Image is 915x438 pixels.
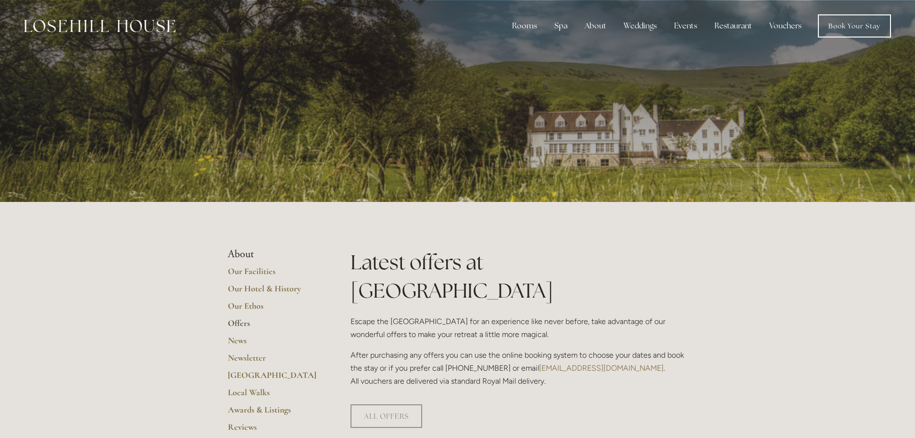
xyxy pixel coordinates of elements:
[539,363,664,373] a: [EMAIL_ADDRESS][DOMAIN_NAME]
[351,248,688,305] h1: Latest offers at [GEOGRAPHIC_DATA]
[351,315,688,341] p: Escape the [GEOGRAPHIC_DATA] for an experience like never before, take advantage of our wonderful...
[818,14,891,38] a: Book Your Stay
[228,283,320,300] a: Our Hotel & History
[707,16,760,36] div: Restaurant
[228,318,320,335] a: Offers
[228,387,320,404] a: Local Walks
[577,16,614,36] div: About
[666,16,705,36] div: Events
[228,352,320,370] a: Newsletter
[228,404,320,422] a: Awards & Listings
[24,20,175,32] img: Losehill House
[228,248,320,261] li: About
[228,370,320,387] a: [GEOGRAPHIC_DATA]
[228,266,320,283] a: Our Facilities
[351,404,422,428] a: ALL OFFERS
[504,16,545,36] div: Rooms
[547,16,575,36] div: Spa
[351,349,688,388] p: After purchasing any offers you can use the online booking system to choose your dates and book t...
[762,16,809,36] a: Vouchers
[228,335,320,352] a: News
[616,16,664,36] div: Weddings
[228,300,320,318] a: Our Ethos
